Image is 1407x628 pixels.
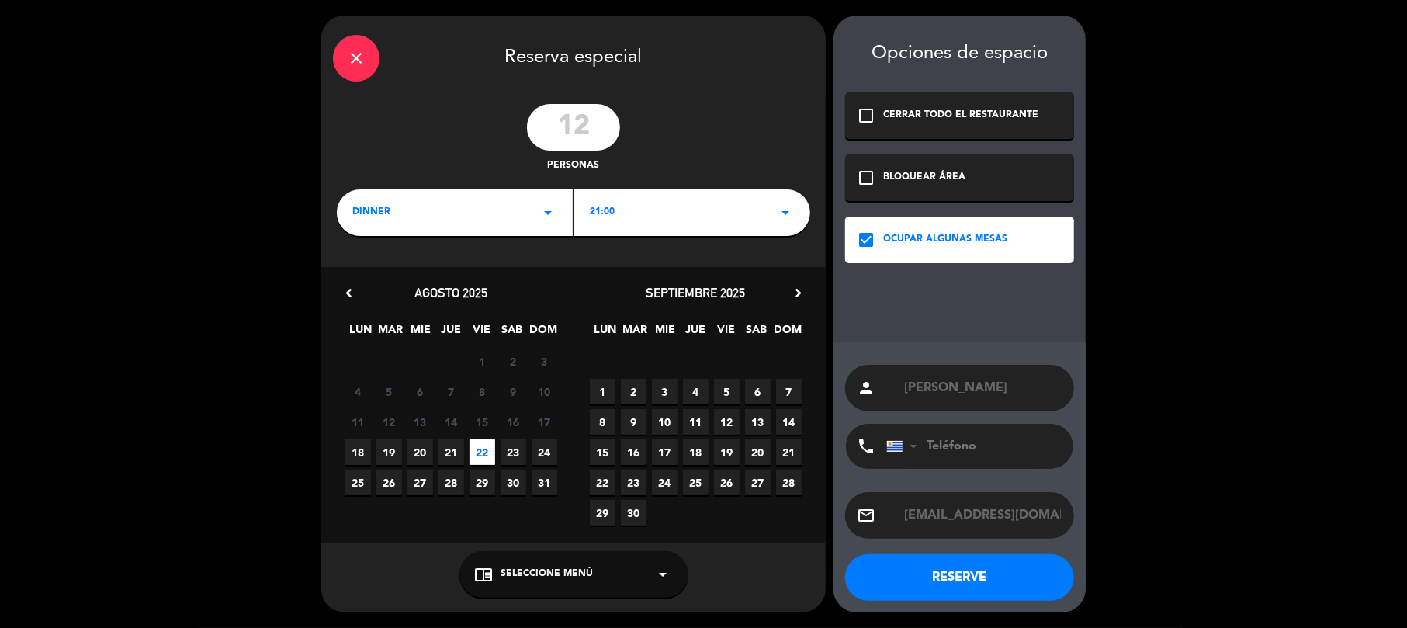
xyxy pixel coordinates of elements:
span: 28 [776,470,802,495]
span: 18 [683,439,709,465]
i: arrow_drop_down [539,203,557,222]
span: 20 [407,439,433,465]
span: 9 [621,409,646,435]
span: MIE [653,321,678,346]
span: LUN [592,321,618,346]
span: 21 [438,439,464,465]
span: 17 [652,439,678,465]
span: 29 [470,470,495,495]
input: Teléfono [886,424,1057,469]
div: BLOQUEAR ÁREA [883,170,965,186]
span: 3 [532,349,557,374]
span: 24 [532,439,557,465]
span: 12 [714,409,740,435]
input: 0 [527,104,620,151]
span: SAB [743,321,769,346]
i: arrow_drop_down [654,565,673,584]
i: person [857,379,875,397]
span: agosto 2025 [415,285,488,300]
span: 27 [407,470,433,495]
span: 20 [745,439,771,465]
i: chevron_right [790,285,806,301]
button: RESERVE [845,554,1074,601]
span: MAR [622,321,648,346]
span: 16 [501,409,526,435]
span: 5 [714,379,740,404]
span: 4 [345,379,371,404]
span: 13 [745,409,771,435]
span: 26 [714,470,740,495]
span: JUE [438,321,464,346]
i: chevron_left [341,285,357,301]
input: Nombre [903,377,1062,399]
span: 31 [532,470,557,495]
span: septiembre 2025 [646,285,746,300]
div: Opciones de espacio [845,43,1074,65]
span: 9 [501,379,526,404]
span: DINNER [352,205,390,220]
span: 8 [470,379,495,404]
span: 25 [683,470,709,495]
span: 27 [745,470,771,495]
i: check_box_outline_blank [857,106,875,125]
i: close [347,49,366,68]
span: 11 [683,409,709,435]
span: 23 [621,470,646,495]
span: 28 [438,470,464,495]
i: chrome_reader_mode [475,565,494,584]
span: 23 [501,439,526,465]
span: 30 [501,470,526,495]
span: 7 [776,379,802,404]
span: 10 [532,379,557,404]
span: MIE [408,321,434,346]
i: check_box [857,231,875,249]
span: 21 [776,439,802,465]
span: 12 [376,409,402,435]
span: 16 [621,439,646,465]
span: personas [548,158,600,174]
span: 15 [590,439,615,465]
span: 13 [407,409,433,435]
span: 24 [652,470,678,495]
span: 1 [590,379,615,404]
i: phone [857,437,875,456]
span: 29 [590,500,615,526]
span: 6 [745,379,771,404]
span: 3 [652,379,678,404]
span: 14 [438,409,464,435]
span: 21:00 [590,205,615,220]
span: 2 [621,379,646,404]
div: Uruguay: +598 [887,425,923,468]
span: 25 [345,470,371,495]
span: SAB [499,321,525,346]
span: 18 [345,439,371,465]
div: Reserva especial [321,16,826,96]
span: VIE [469,321,494,346]
span: 22 [470,439,495,465]
i: email [857,506,875,525]
span: LUN [348,321,373,346]
span: VIE [713,321,739,346]
div: OCUPAR ALGUNAS MESAS [883,232,1007,248]
span: 22 [590,470,615,495]
span: Seleccione Menú [501,567,594,582]
span: 10 [652,409,678,435]
span: DOM [529,321,555,346]
span: 8 [590,409,615,435]
span: MAR [378,321,404,346]
span: 4 [683,379,709,404]
span: 19 [714,439,740,465]
span: 17 [532,409,557,435]
span: 11 [345,409,371,435]
span: 30 [621,500,646,526]
span: 26 [376,470,402,495]
div: CERRAR TODO EL RESTAURANTE [883,108,1038,123]
span: JUE [683,321,709,346]
span: 6 [407,379,433,404]
span: 14 [776,409,802,435]
i: arrow_drop_down [776,203,795,222]
span: 5 [376,379,402,404]
span: 19 [376,439,402,465]
input: Correo Electrónico [903,505,1062,526]
span: 1 [470,349,495,374]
